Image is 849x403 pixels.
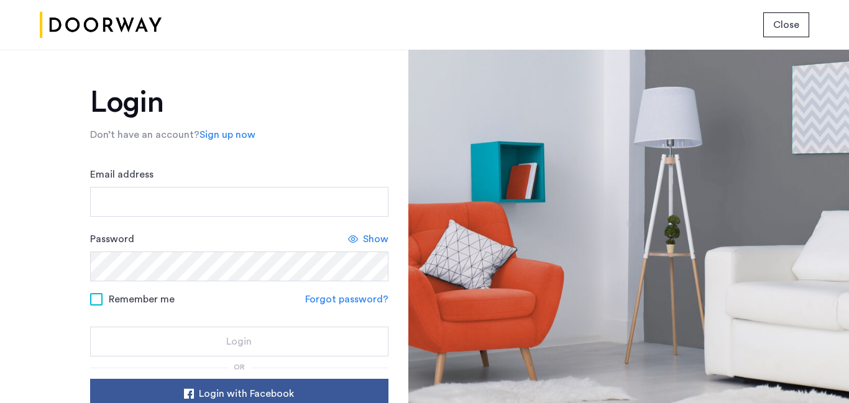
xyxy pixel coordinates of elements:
span: Remember me [109,292,175,307]
span: Login [226,334,252,349]
span: Close [773,17,799,32]
span: Show [363,232,388,247]
label: Email address [90,167,154,182]
a: Forgot password? [305,292,388,307]
img: logo [40,2,162,48]
span: Login with Facebook [199,386,294,401]
span: or [234,363,245,371]
button: button [763,12,809,37]
h1: Login [90,88,388,117]
a: Sign up now [200,127,255,142]
button: button [90,327,388,356]
label: Password [90,232,134,247]
span: Don’t have an account? [90,130,200,140]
